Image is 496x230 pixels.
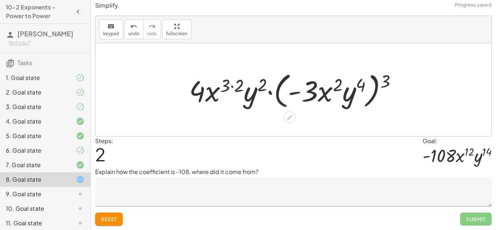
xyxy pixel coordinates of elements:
div: 3. Goal state [6,102,64,111]
span: keypad [103,31,119,36]
i: Task finished and correct. [76,132,85,140]
i: redo [149,22,155,31]
div: Edit math [284,112,296,123]
span: fullscreen [166,31,187,36]
i: Task not started. [76,219,85,227]
i: Task finished and correct. [76,161,85,169]
i: Task finished and part of it marked as correct. [76,102,85,111]
div: 9. Goal state [6,190,64,198]
button: fullscreen [162,20,191,39]
div: 10. Goal state [6,204,64,213]
i: Task finished and part of it marked as correct. [76,146,85,155]
div: 2. Goal state [6,88,64,97]
div: 1. Goal state [6,73,64,82]
p: Simplify. [95,1,492,10]
button: redoredo [143,20,161,39]
h4: 10-2 Exponents - Power to Power [6,3,72,20]
span: Tasks [17,59,32,66]
i: Task finished and part of it marked as correct. [76,73,85,82]
i: Task finished and correct. [76,117,85,126]
i: undo [130,22,137,31]
span: undo [129,31,139,36]
div: 5. Goal state [6,132,64,140]
div: 11. Goal state [6,219,64,227]
span: redo [147,31,157,36]
button: undoundo [125,20,143,39]
button: keyboardkeypad [99,20,123,39]
label: Steps: [95,137,113,145]
i: Task not started. [76,190,85,198]
div: 8. Goal state [6,175,64,184]
div: Goal: [423,137,492,145]
p: Explain how the coefficient is -108, where did it come from? [95,168,492,176]
i: Task finished and part of it marked as correct. [76,88,85,97]
i: Task not started. [76,204,85,213]
div: Not you? [9,39,85,47]
div: 4. Goal state [6,117,64,126]
div: 7. Goal state [6,161,64,169]
div: 6. Goal state [6,146,64,155]
span: Progress saved [455,1,492,9]
span: [PERSON_NAME] [17,29,73,38]
i: keyboard [107,22,114,31]
span: Reset [101,216,117,222]
span: 2 [95,143,106,165]
button: Reset [95,213,123,226]
i: Task started. [76,175,85,184]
